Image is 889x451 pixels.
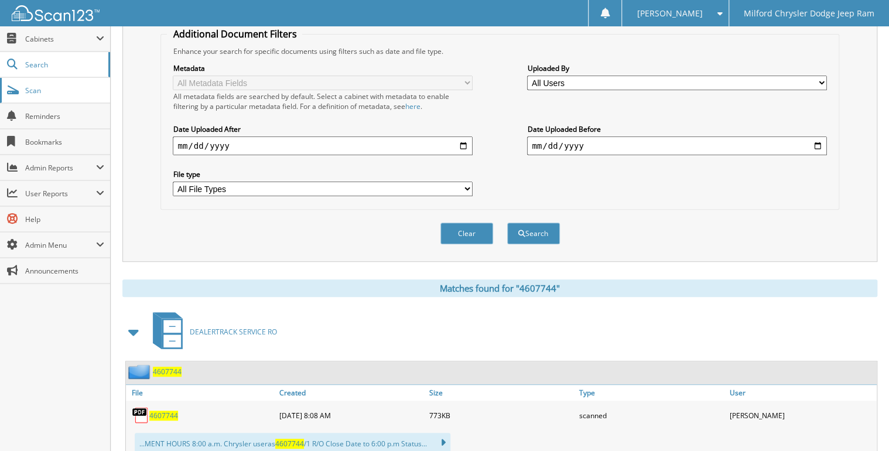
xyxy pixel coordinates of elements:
span: Scan [25,86,104,95]
input: start [173,136,472,155]
span: [PERSON_NAME] [637,10,702,17]
span: Bookmarks [25,137,104,147]
span: Help [25,214,104,224]
a: DEALERTRACK SERVICE RO [146,309,277,355]
span: Search [25,60,102,70]
div: Enhance your search for specific documents using filters such as date and file type. [167,46,832,56]
div: 773KB [426,404,576,427]
label: File type [173,169,472,179]
span: Admin Menu [25,240,96,250]
input: end [527,136,826,155]
span: Admin Reports [25,163,96,173]
label: Metadata [173,63,472,73]
a: File [126,385,276,401]
a: User [727,385,877,401]
a: 4607744 [153,367,182,377]
div: Matches found for "4607744" [122,279,877,297]
a: here [405,101,420,111]
label: Uploaded By [527,63,826,73]
div: [DATE] 8:08 AM [276,404,426,427]
div: scanned [576,404,726,427]
img: PDF.png [132,406,149,424]
button: Search [507,223,560,244]
span: Milford Chrysler Dodge Jeep Ram [744,10,874,17]
a: Created [276,385,426,401]
img: folder2.png [128,364,153,379]
label: Date Uploaded Before [527,124,826,134]
label: Date Uploaded After [173,124,472,134]
button: Clear [440,223,493,244]
span: Cabinets [25,34,96,44]
img: scan123-logo-white.svg [12,5,100,21]
a: Size [426,385,576,401]
span: 4607744 [275,439,304,449]
a: 4607744 [149,411,178,421]
div: [PERSON_NAME] [727,404,877,427]
legend: Additional Document Filters [167,28,302,40]
span: User Reports [25,189,96,199]
span: Reminders [25,111,104,121]
span: DEALERTRACK SERVICE RO [190,327,277,337]
a: Type [576,385,726,401]
div: All metadata fields are searched by default. Select a cabinet with metadata to enable filtering b... [173,91,472,111]
iframe: Chat Widget [830,395,889,451]
span: Announcements [25,266,104,276]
